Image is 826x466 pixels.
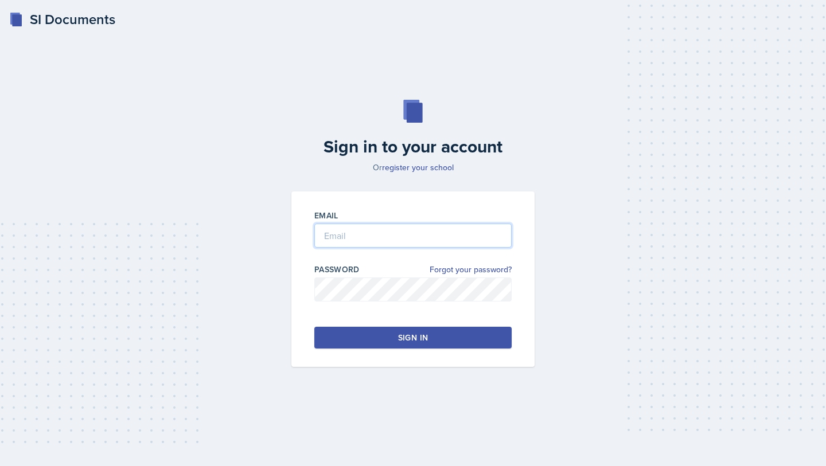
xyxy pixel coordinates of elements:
[398,332,428,343] div: Sign in
[314,224,512,248] input: Email
[285,136,541,157] h2: Sign in to your account
[314,264,360,275] label: Password
[430,264,512,276] a: Forgot your password?
[9,9,115,30] a: SI Documents
[314,327,512,348] button: Sign in
[314,210,338,221] label: Email
[382,162,454,173] a: register your school
[285,162,541,173] p: Or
